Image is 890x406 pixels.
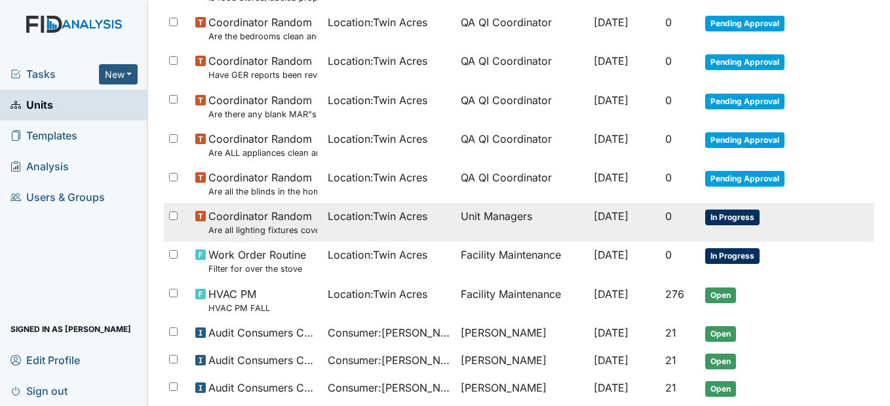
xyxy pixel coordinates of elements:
[10,187,105,208] span: Users & Groups
[705,171,784,187] span: Pending Approval
[705,287,736,303] span: Open
[665,16,672,29] span: 0
[208,92,317,120] span: Coordinator Random Are there any blank MAR"s
[328,352,450,368] span: Consumer : [PERSON_NAME]
[208,131,318,159] span: Coordinator Random Are ALL appliances clean and working properly?
[594,248,629,261] span: [DATE]
[328,53,427,69] span: Location : Twin Acres
[208,208,318,236] span: Coordinator Random Are all lighting fixtures covered and free of debris?
[328,131,427,147] span: Location : Twin Acres
[455,164,589,203] td: QA QI Coordinator
[208,53,318,81] span: Coordinator Random Have GER reports been reviewed by managers within 72 hours of occurrence?
[665,210,672,223] span: 0
[208,147,318,159] small: Are ALL appliances clean and working properly?
[10,157,69,177] span: Analysis
[10,350,80,370] span: Edit Profile
[328,14,427,30] span: Location : Twin Acres
[594,132,629,145] span: [DATE]
[705,54,784,70] span: Pending Approval
[594,287,629,301] span: [DATE]
[208,14,318,43] span: Coordinator Random Are the bedrooms clean and in good repair?
[665,54,672,67] span: 0
[455,281,589,320] td: Facility Maintenance
[208,224,318,236] small: Are all lighting fixtures covered and free of debris?
[594,171,629,184] span: [DATE]
[665,132,672,145] span: 0
[328,208,427,224] span: Location : Twin Acres
[328,92,427,108] span: Location : Twin Acres
[665,94,672,107] span: 0
[328,380,450,396] span: Consumer : [PERSON_NAME]
[208,108,317,120] small: Are there any blank MAR"s
[455,347,589,375] td: [PERSON_NAME]
[208,325,318,341] span: Audit Consumers Charts
[594,16,629,29] span: [DATE]
[665,381,676,394] span: 21
[705,132,784,148] span: Pending Approval
[208,286,270,314] span: HVAC PM HVAC PM FALL
[665,287,684,301] span: 276
[208,352,318,368] span: Audit Consumers Charts
[594,381,629,394] span: [DATE]
[328,325,450,341] span: Consumer : [PERSON_NAME]
[10,66,99,82] a: Tasks
[455,87,589,126] td: QA QI Coordinator
[10,380,68,401] span: Sign out
[455,203,589,242] td: Unit Managers
[99,64,138,84] button: New
[705,354,736,369] span: Open
[208,185,318,198] small: Are all the blinds in the home operational and clean?
[208,380,318,396] span: Audit Consumers Charts
[665,354,676,367] span: 21
[10,319,131,339] span: Signed in as [PERSON_NAME]
[455,9,589,48] td: QA QI Coordinator
[455,242,589,280] td: Facility Maintenance
[208,302,270,314] small: HVAC PM FALL
[594,354,629,367] span: [DATE]
[208,170,318,198] span: Coordinator Random Are all the blinds in the home operational and clean?
[594,54,629,67] span: [DATE]
[594,326,629,339] span: [DATE]
[10,126,77,146] span: Templates
[328,170,427,185] span: Location : Twin Acres
[208,247,306,275] span: Work Order Routine Filter for over the stove
[705,326,736,342] span: Open
[208,30,318,43] small: Are the bedrooms clean and in good repair?
[328,286,427,302] span: Location : Twin Acres
[665,248,672,261] span: 0
[665,326,676,339] span: 21
[705,94,784,109] span: Pending Approval
[208,69,318,81] small: Have GER reports been reviewed by managers within 72 hours of occurrence?
[10,95,53,115] span: Units
[594,210,629,223] span: [DATE]
[455,126,589,164] td: QA QI Coordinator
[455,320,589,347] td: [PERSON_NAME]
[594,94,629,107] span: [DATE]
[455,375,589,402] td: [PERSON_NAME]
[705,248,760,264] span: In Progress
[455,48,589,86] td: QA QI Coordinator
[665,171,672,184] span: 0
[208,263,306,275] small: Filter for over the stove
[705,210,760,225] span: In Progress
[328,247,427,263] span: Location : Twin Acres
[705,16,784,31] span: Pending Approval
[705,381,736,397] span: Open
